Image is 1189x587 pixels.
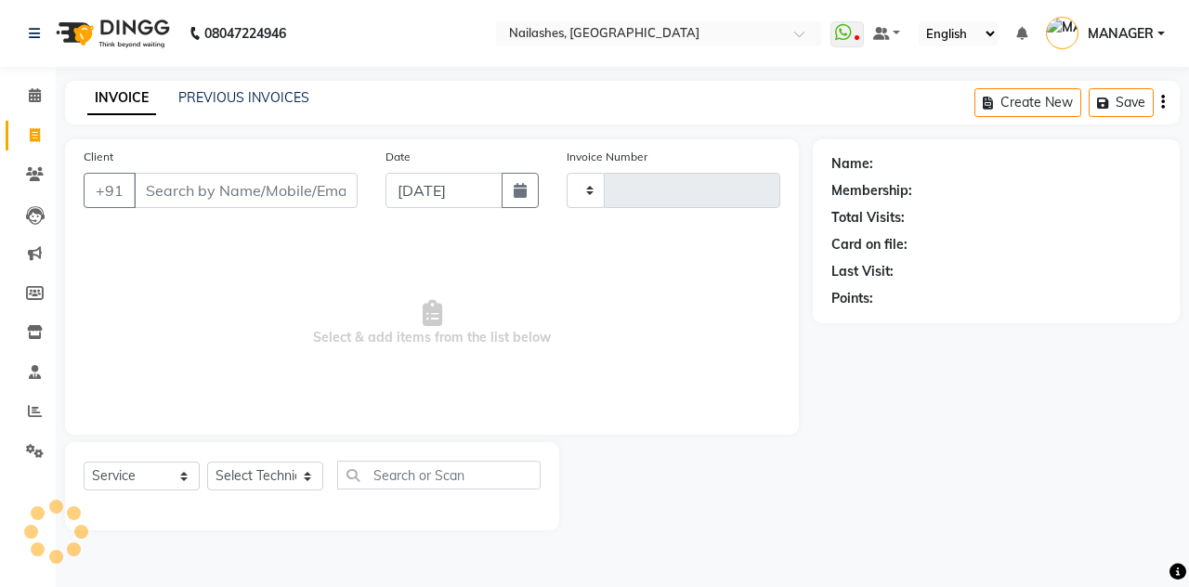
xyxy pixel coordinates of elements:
button: Save [1089,88,1154,117]
input: Search or Scan [337,461,541,489]
span: Select & add items from the list below [84,230,780,416]
span: MANAGER [1088,24,1154,44]
input: Search by Name/Mobile/Email/Code [134,173,358,208]
button: Create New [974,88,1081,117]
div: Membership: [831,181,912,201]
label: Invoice Number [567,149,647,165]
div: Last Visit: [831,262,894,281]
button: +91 [84,173,136,208]
div: Points: [831,289,873,308]
img: logo [47,7,175,59]
label: Date [385,149,411,165]
b: 08047224946 [204,7,286,59]
div: Card on file: [831,235,908,254]
img: MANAGER [1046,17,1078,49]
div: Name: [831,154,873,174]
a: PREVIOUS INVOICES [178,89,309,106]
div: Total Visits: [831,208,905,228]
a: INVOICE [87,82,156,115]
label: Client [84,149,113,165]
